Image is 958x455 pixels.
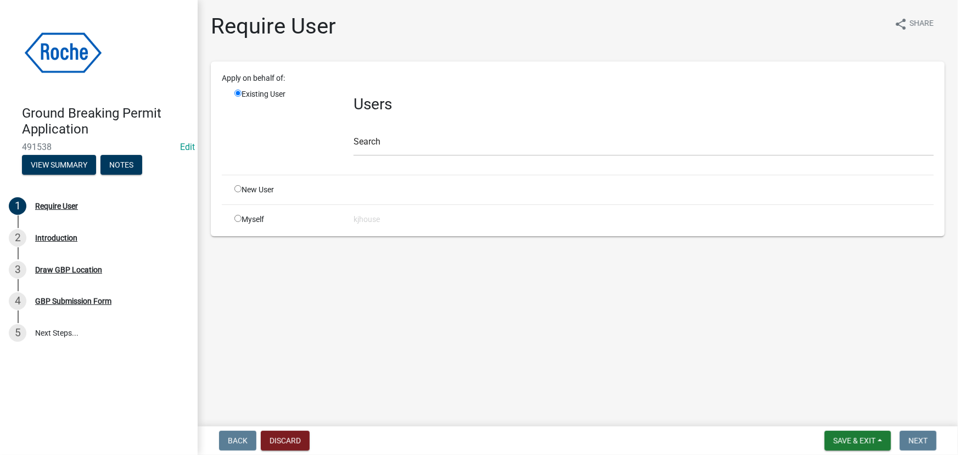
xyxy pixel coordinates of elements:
[22,12,104,94] img: Roche
[35,202,78,210] div: Require User
[22,106,189,137] h4: Ground Breaking Permit Application
[900,431,937,451] button: Next
[35,266,102,274] div: Draw GBP Location
[226,88,345,166] div: Existing User
[22,155,96,175] button: View Summary
[825,431,891,451] button: Save & Exit
[9,324,26,342] div: 5
[100,161,142,170] wm-modal-confirm: Notes
[886,13,943,35] button: shareShare
[226,214,345,225] div: Myself
[219,431,256,451] button: Back
[833,436,876,445] span: Save & Exit
[180,142,195,152] a: Edit
[9,292,26,310] div: 4
[894,18,907,31] i: share
[9,261,26,279] div: 3
[9,229,26,247] div: 2
[228,436,248,445] span: Back
[214,73,942,84] div: Apply on behalf of:
[211,13,336,40] h1: Require User
[910,18,934,31] span: Share
[9,197,26,215] div: 1
[22,142,176,152] span: 491538
[35,297,111,305] div: GBP Submission Form
[909,436,928,445] span: Next
[22,161,96,170] wm-modal-confirm: Summary
[261,431,310,451] button: Discard
[180,142,195,152] wm-modal-confirm: Edit Application Number
[100,155,142,175] button: Notes
[354,95,934,114] h3: Users
[226,184,345,196] div: New User
[35,234,77,242] div: Introduction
